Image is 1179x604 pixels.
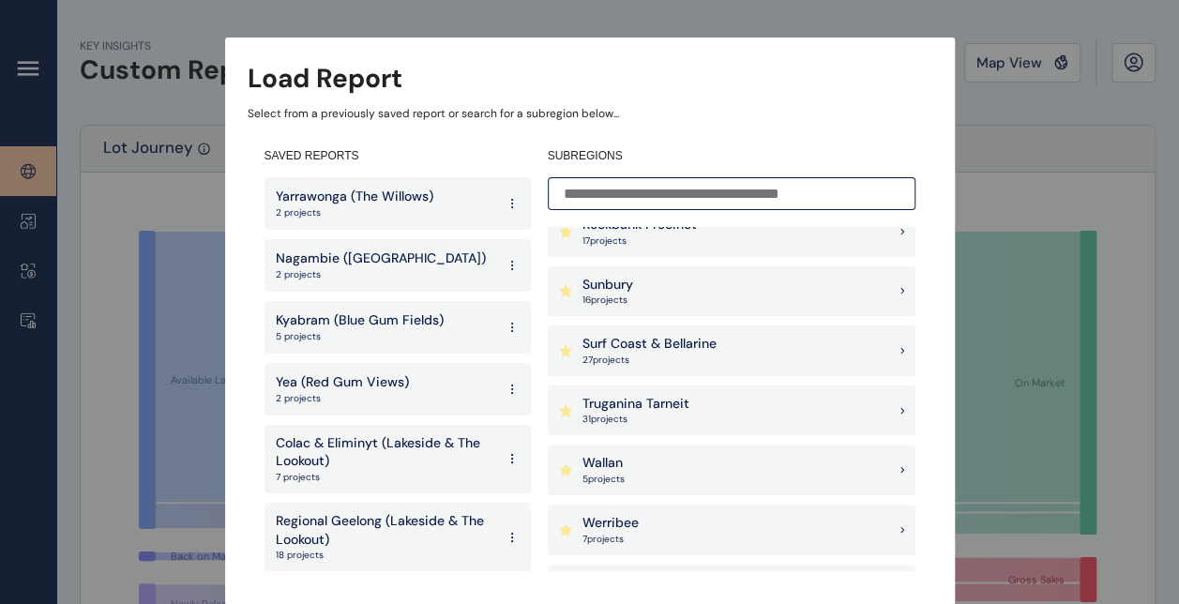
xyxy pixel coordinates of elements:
p: 18 projects [276,549,495,562]
p: 27 project s [582,354,717,367]
p: Colac & Eliminyt (Lakeside & The Lookout) [276,434,495,471]
p: Werribee [582,514,639,533]
h4: SAVED REPORTS [265,148,531,164]
p: Kyabram (Blue Gum Fields) [276,311,444,330]
p: Yarrawonga (The Willows) [276,188,433,206]
p: 5 projects [276,330,444,343]
p: 31 project s [582,413,689,426]
p: Wallan [582,454,625,473]
p: Truganina Tarneit [582,395,689,414]
p: Select from a previously saved report or search for a subregion below... [248,106,932,122]
p: 7 projects [276,471,495,484]
h3: Load Report [248,60,402,97]
h4: SUBREGIONS [548,148,915,164]
p: Surf Coast & Bellarine [582,335,717,354]
p: Sunbury [582,276,633,294]
p: 2 projects [276,268,486,281]
p: Nagambie ([GEOGRAPHIC_DATA]) [276,249,486,268]
p: 2 projects [276,206,433,219]
p: 7 project s [582,533,639,546]
p: 16 project s [582,294,633,307]
p: Regional Geelong (Lakeside & The Lookout) [276,512,495,549]
p: 2 projects [276,392,409,405]
p: 5 project s [582,473,625,486]
p: 17 project s [582,234,697,248]
p: Yea (Red Gum Views) [276,373,409,392]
